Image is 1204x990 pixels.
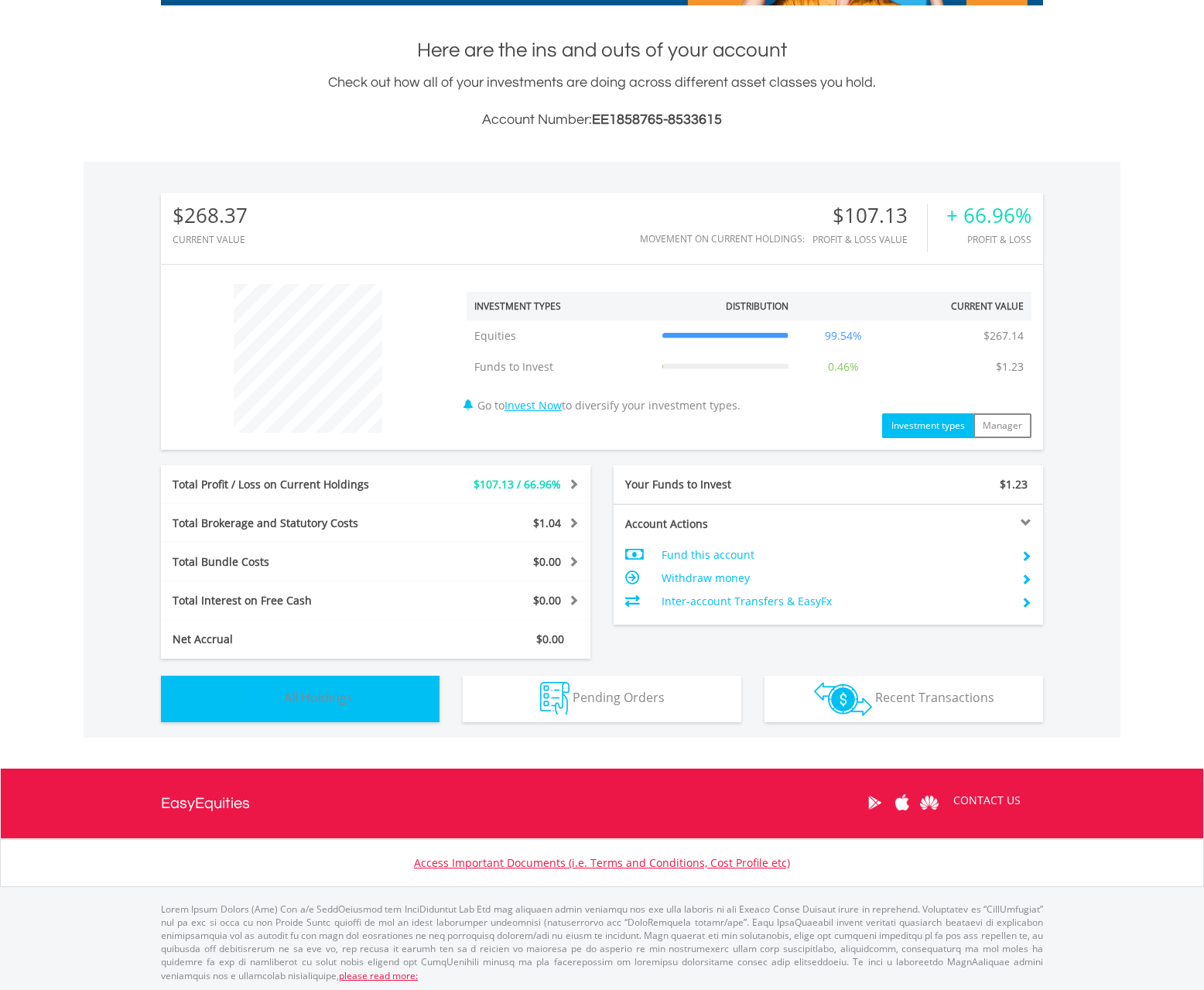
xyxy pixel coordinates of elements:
td: Inter-account Transfers & EasyFx [662,590,1009,613]
a: Huawei [915,779,942,827]
button: All Holdings [161,676,440,722]
div: Profit & Loss Value [812,235,927,245]
th: Investment Types [467,292,655,320]
div: Net Accrual [161,632,412,647]
span: Recent Transactions [875,689,994,706]
div: Account Actions [614,516,829,532]
button: Recent Transactions [764,676,1043,722]
span: $0.00 [536,632,564,646]
td: Fund this account [662,543,1009,567]
span: All Holdings [284,689,353,706]
button: Investment types [882,413,974,438]
td: 0.46% [796,351,891,382]
td: Withdraw money [662,567,1009,590]
td: 99.54% [796,320,891,351]
h3: Account Number: [161,109,1043,131]
span: $1.23 [1000,477,1028,492]
a: CONTACT US [942,779,1031,822]
td: $267.14 [976,320,1031,351]
div: CURRENT VALUE [173,235,248,245]
div: Go to to diversify your investment types. [455,276,1043,438]
td: Equities [467,320,655,351]
a: Access Important Documents (i.e. Terms and Conditions, Cost Profile etc) [414,855,790,870]
a: Google Play [861,779,888,827]
div: Profit & Loss [946,235,1031,245]
a: Invest Now [505,398,562,413]
img: pending_instructions-wht.png [540,682,570,715]
a: EasyEquities [161,769,250,838]
div: Total Brokerage and Statutory Costs [161,516,412,531]
div: Check out how all of your investments are doing across different asset classes you hold. [161,72,1043,131]
td: Funds to Invest [467,351,655,382]
span: $107.13 / 66.96% [474,477,561,492]
button: Manager [973,413,1031,438]
div: Movement on Current Holdings: [640,234,805,244]
img: holdings-wht.png [248,682,281,715]
a: please read more: [339,969,418,982]
h1: Here are the ins and outs of your account [161,36,1043,64]
th: Current Value [890,292,1031,320]
span: $0.00 [533,593,561,608]
p: Lorem Ipsum Dolors (Ame) Con a/e SeddOeiusmod tem InciDiduntut Lab Etd mag aliquaen admin veniamq... [161,903,1043,982]
div: Total Bundle Costs [161,554,412,570]
span: Pending Orders [573,689,665,706]
div: Total Interest on Free Cash [161,593,412,608]
div: Your Funds to Invest [614,477,829,492]
div: + 66.96% [946,204,1031,227]
span: EE1858765-8533615 [592,112,722,127]
button: Pending Orders [463,676,741,722]
td: $1.23 [988,351,1031,382]
div: $107.13 [812,204,927,227]
a: Apple [888,779,915,827]
div: Total Profit / Loss on Current Holdings [161,477,412,492]
div: Distribution [726,300,788,313]
span: $1.04 [533,516,561,530]
div: $268.37 [173,204,248,227]
img: transactions-zar-wht.png [814,682,872,716]
span: $0.00 [533,554,561,569]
